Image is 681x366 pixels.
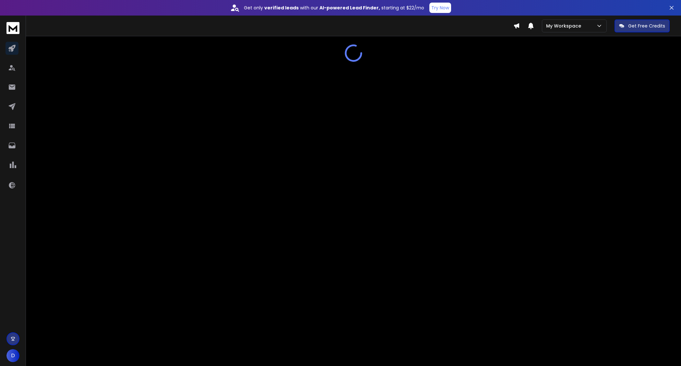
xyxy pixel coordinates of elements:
[319,5,380,11] strong: AI-powered Lead Finder,
[6,349,19,362] button: D
[244,5,424,11] p: Get only with our starting at $22/mo
[431,5,449,11] p: Try Now
[429,3,451,13] button: Try Now
[264,5,299,11] strong: verified leads
[615,19,670,32] button: Get Free Credits
[628,23,665,29] p: Get Free Credits
[6,22,19,34] img: logo
[546,23,584,29] p: My Workspace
